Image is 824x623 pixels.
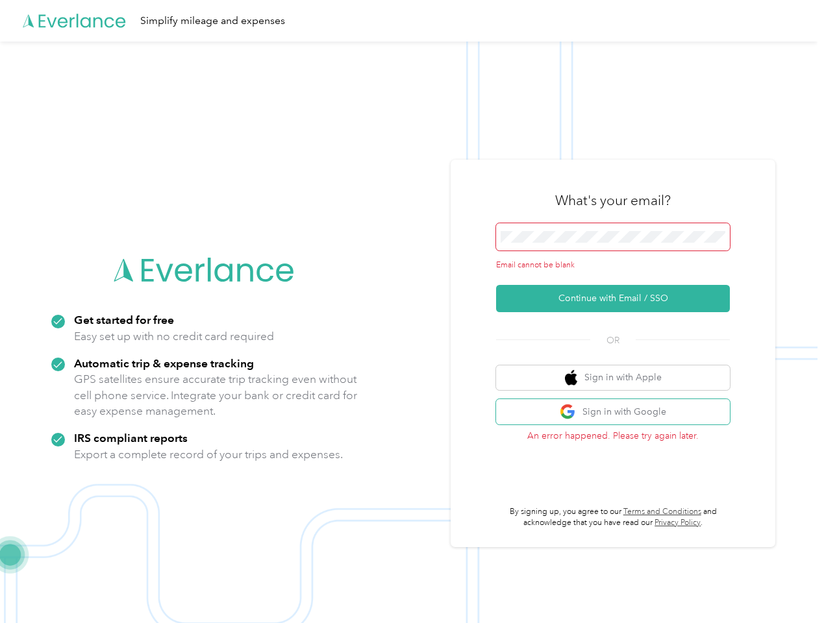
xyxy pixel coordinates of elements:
p: Easy set up with no credit card required [74,328,274,345]
h3: What's your email? [555,191,671,210]
p: GPS satellites ensure accurate trip tracking even without cell phone service. Integrate your bank... [74,371,358,419]
button: Continue with Email / SSO [496,285,730,312]
p: An error happened. Please try again later. [496,429,730,443]
button: google logoSign in with Google [496,399,730,424]
button: apple logoSign in with Apple [496,365,730,391]
p: By signing up, you agree to our and acknowledge that you have read our . [496,506,730,529]
div: Simplify mileage and expenses [140,13,285,29]
span: OR [590,334,636,347]
img: apple logo [565,370,578,386]
p: Export a complete record of your trips and expenses. [74,446,343,463]
strong: IRS compliant reports [74,431,188,445]
a: Terms and Conditions [623,507,701,517]
strong: Get started for free [74,313,174,326]
strong: Automatic trip & expense tracking [74,356,254,370]
div: Email cannot be blank [496,260,730,271]
a: Privacy Policy [655,518,701,528]
img: google logo [560,404,576,420]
